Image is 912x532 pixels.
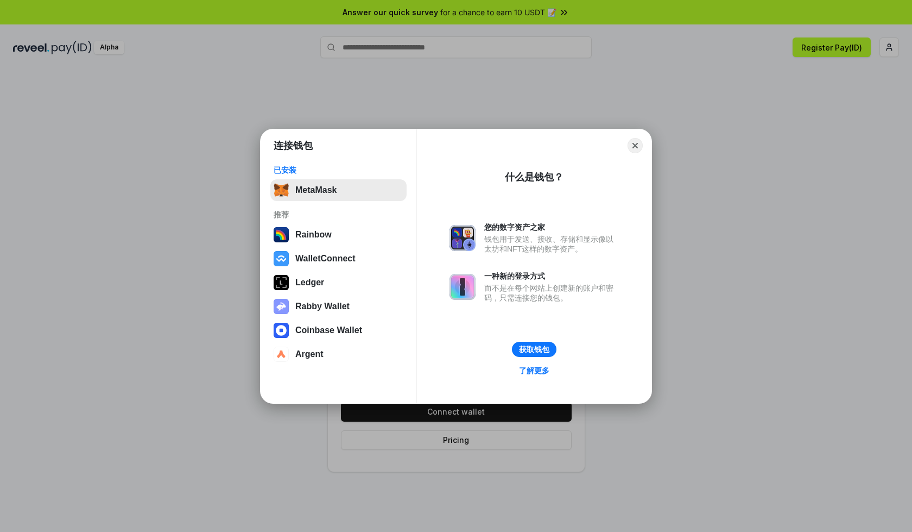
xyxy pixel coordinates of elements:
[274,210,403,220] div: 推荐
[295,185,337,195] div: MetaMask
[270,272,407,293] button: Ledger
[274,183,289,198] img: svg+xml,%3Csvg%20fill%3D%22none%22%20height%3D%2233%22%20viewBox%3D%220%200%2035%2033%22%20width%...
[512,342,556,357] button: 获取钱包
[270,343,407,365] button: Argent
[274,227,289,242] img: svg+xml,%3Csvg%20width%3D%22120%22%20height%3D%22120%22%20viewBox%3D%220%200%20120%20120%22%20fil...
[274,323,289,338] img: svg+xml,%3Csvg%20width%3D%2228%22%20height%3D%2228%22%20viewBox%3D%220%200%2028%2028%22%20fill%3D...
[505,171,563,184] div: 什么是钱包？
[274,299,289,314] img: svg+xml,%3Csvg%20xmlns%3D%22http%3A%2F%2Fwww.w3.org%2F2000%2Fsvg%22%20fill%3D%22none%22%20viewBox...
[270,179,407,201] button: MetaMask
[295,349,324,359] div: Argent
[295,326,362,335] div: Coinbase Wallet
[270,248,407,270] button: WalletConnect
[274,139,313,152] h1: 连接钱包
[519,366,549,375] div: 了解更多
[295,230,332,240] div: Rainbow
[449,274,476,300] img: svg+xml,%3Csvg%20xmlns%3D%22http%3A%2F%2Fwww.w3.org%2F2000%2Fsvg%22%20fill%3D%22none%22%20viewBox...
[295,278,324,287] div: Ledger
[295,254,356,264] div: WalletConnect
[512,364,556,378] a: 了解更多
[519,345,549,354] div: 获取钱包
[484,283,619,303] div: 而不是在每个网站上创建新的账户和密码，只需连接您的钱包。
[484,222,619,232] div: 您的数字资产之家
[270,224,407,246] button: Rainbow
[270,296,407,317] button: Rabby Wallet
[270,320,407,341] button: Coinbase Wallet
[274,347,289,362] img: svg+xml,%3Csvg%20width%3D%2228%22%20height%3D%2228%22%20viewBox%3D%220%200%2028%2028%22%20fill%3D...
[274,165,403,175] div: 已安装
[295,302,350,311] div: Rabby Wallet
[484,271,619,281] div: 一种新的登录方式
[628,138,643,153] button: Close
[274,251,289,266] img: svg+xml,%3Csvg%20width%3D%2228%22%20height%3D%2228%22%20viewBox%3D%220%200%2028%2028%22%20fill%3D...
[484,234,619,254] div: 钱包用于发送、接收、存储和显示像以太坊和NFT这样的数字资产。
[449,225,476,251] img: svg+xml,%3Csvg%20xmlns%3D%22http%3A%2F%2Fwww.w3.org%2F2000%2Fsvg%22%20fill%3D%22none%22%20viewBox...
[274,275,289,290] img: svg+xml,%3Csvg%20xmlns%3D%22http%3A%2F%2Fwww.w3.org%2F2000%2Fsvg%22%20width%3D%2228%22%20height%3...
